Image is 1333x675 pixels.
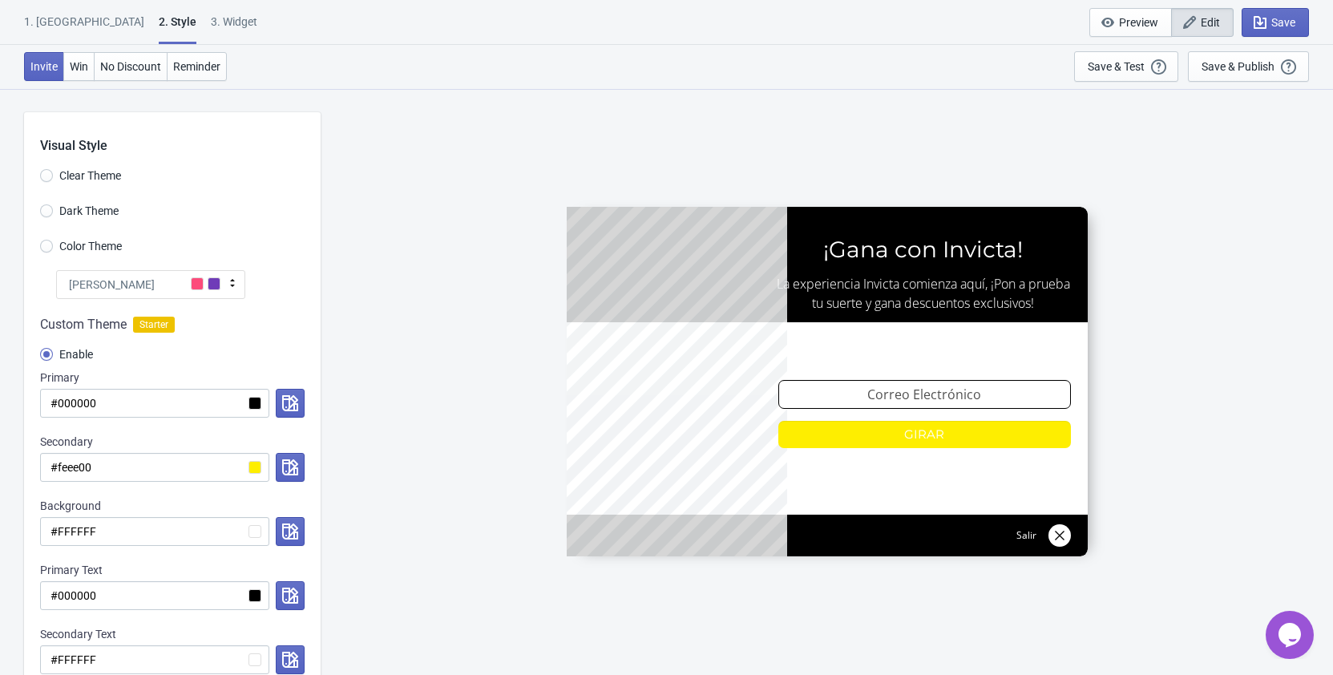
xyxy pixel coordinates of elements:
span: Starter [133,317,175,333]
button: Invite [24,52,64,81]
div: Background [40,498,305,514]
span: Edit [1201,16,1220,29]
span: Clear Theme [59,168,121,184]
div: Secondary [40,434,305,450]
button: Win [63,52,95,81]
span: Color Theme [59,238,122,254]
span: Dark Theme [59,203,119,219]
button: Save [1242,8,1309,37]
div: Primary [40,370,305,386]
button: Save & Test [1074,51,1178,82]
span: Invite [30,60,58,73]
div: Save & Test [1088,60,1145,73]
button: Edit [1171,8,1234,37]
span: [PERSON_NAME] [69,277,155,293]
span: Preview [1119,16,1158,29]
div: 2 . Style [159,14,196,44]
span: Save [1271,16,1295,29]
span: Win [70,60,88,73]
div: Visual Style [40,112,321,156]
span: Custom Theme [40,315,127,334]
button: Save & Publish [1188,51,1309,82]
div: 1. [GEOGRAPHIC_DATA] [24,14,144,42]
div: Primary Text [40,562,305,578]
button: Reminder [167,52,227,81]
iframe: chat widget [1266,611,1317,659]
span: No Discount [100,60,161,73]
div: Save & Publish [1202,60,1274,73]
button: Preview [1089,8,1172,37]
div: Secondary Text [40,626,305,642]
button: No Discount [94,52,168,81]
div: 3. Widget [211,14,257,42]
span: Enable [59,346,93,362]
span: Reminder [173,60,220,73]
